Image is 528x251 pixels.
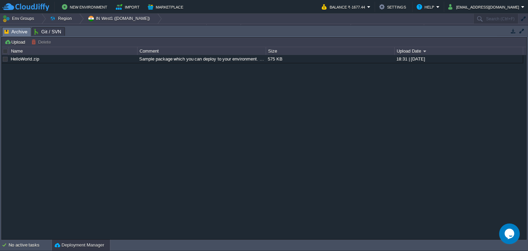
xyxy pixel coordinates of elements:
button: Settings [379,3,408,11]
button: Help [417,3,436,11]
div: Name [9,47,137,55]
button: Upload [4,39,27,45]
div: Usage [351,24,424,32]
button: Balance ₹-1677.44 [322,3,367,11]
div: Tags [241,24,351,32]
div: 575 KB [266,55,394,63]
img: CloudJiffy [2,3,49,11]
div: Upload Date [395,47,523,55]
button: [EMAIL_ADDRESS][DOMAIN_NAME] [448,3,521,11]
button: New Environment [62,3,109,11]
div: 18:31 | [DATE] [395,55,522,63]
button: Region [50,14,74,23]
button: IN West1 ([DOMAIN_NAME]) [88,14,152,23]
span: Archive [4,28,27,36]
div: No active tasks [9,240,52,251]
div: Comment [138,47,266,55]
a: HelloWorld.zip [11,56,39,62]
button: Env Groups [2,14,36,23]
div: Size [266,47,394,55]
div: Name [1,24,206,32]
button: Deployment Manager [55,242,104,249]
button: Marketplace [148,3,185,11]
div: Status [207,24,241,32]
div: Sample package which you can deploy to your environment. Feel free to delete and upload a package... [137,55,265,63]
span: Git / SVN [34,28,61,36]
button: Import [116,3,142,11]
button: Delete [31,39,53,45]
iframe: chat widget [499,223,521,244]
